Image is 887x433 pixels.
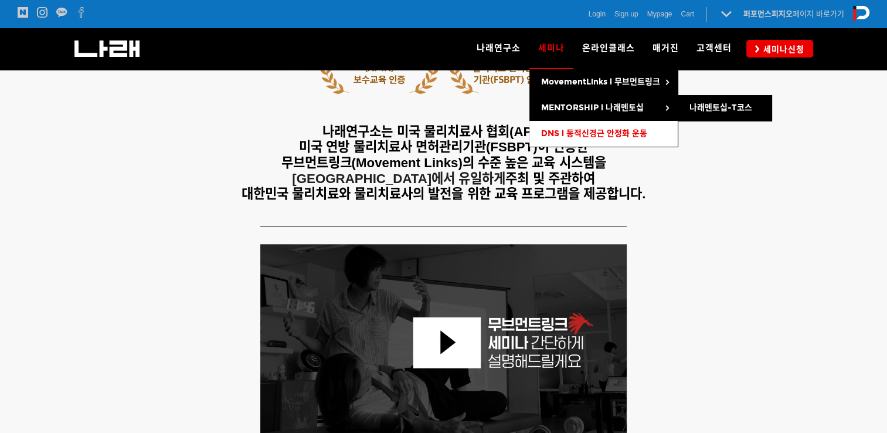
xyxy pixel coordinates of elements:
[614,8,638,20] a: Sign up
[647,8,672,20] a: Mypage
[529,95,678,121] a: MENTORSHIP l 나래멘토십
[299,140,588,154] span: 미국 연방 물리치료사 면허관리기관(FSBPT)이 인증한
[746,40,813,57] a: 세미나신청
[644,28,688,69] a: 매거진
[529,28,573,69] a: 세미나
[760,43,804,55] span: 세미나신청
[541,128,647,138] span: DNS l 동적신경근 안정화 운동
[281,155,606,170] span: 무브먼트링크(Movement Links)의 수준 높은 교육 시스템을
[529,69,678,95] a: MovementLinks l 무브먼트링크
[292,171,505,186] strong: [GEOGRAPHIC_DATA]에서 유일하게
[696,43,732,53] span: 고객센터
[529,121,678,147] a: DNS l 동적신경근 안정화 운동
[573,28,644,69] a: 온라인클래스
[538,39,565,57] span: 세미나
[743,9,793,18] strong: 퍼포먼스피지오
[582,43,635,53] span: 온라인클래스
[688,28,740,69] a: 고객센터
[689,103,752,113] span: 나래멘토십-T코스
[589,8,606,20] a: Login
[678,95,772,121] a: 나래멘토십-T코스
[322,124,564,139] span: 나래연구소는 미국 물리치료사 협회(APTA)와
[505,171,594,186] span: 주최 및 주관하여
[541,103,644,113] span: MENTORSHIP l 나래멘토십
[652,43,679,53] span: 매거진
[743,9,844,18] a: 퍼포먼스피지오페이지 바로가기
[242,187,646,201] span: 대한민국 물리치료와 물리치료사의 발전을 위한 교육 프로그램을 제공합니다.
[477,43,521,53] span: 나래연구소
[681,8,694,20] a: Cart
[468,28,529,69] a: 나래연구소
[541,77,660,87] span: MovementLinks l 무브먼트링크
